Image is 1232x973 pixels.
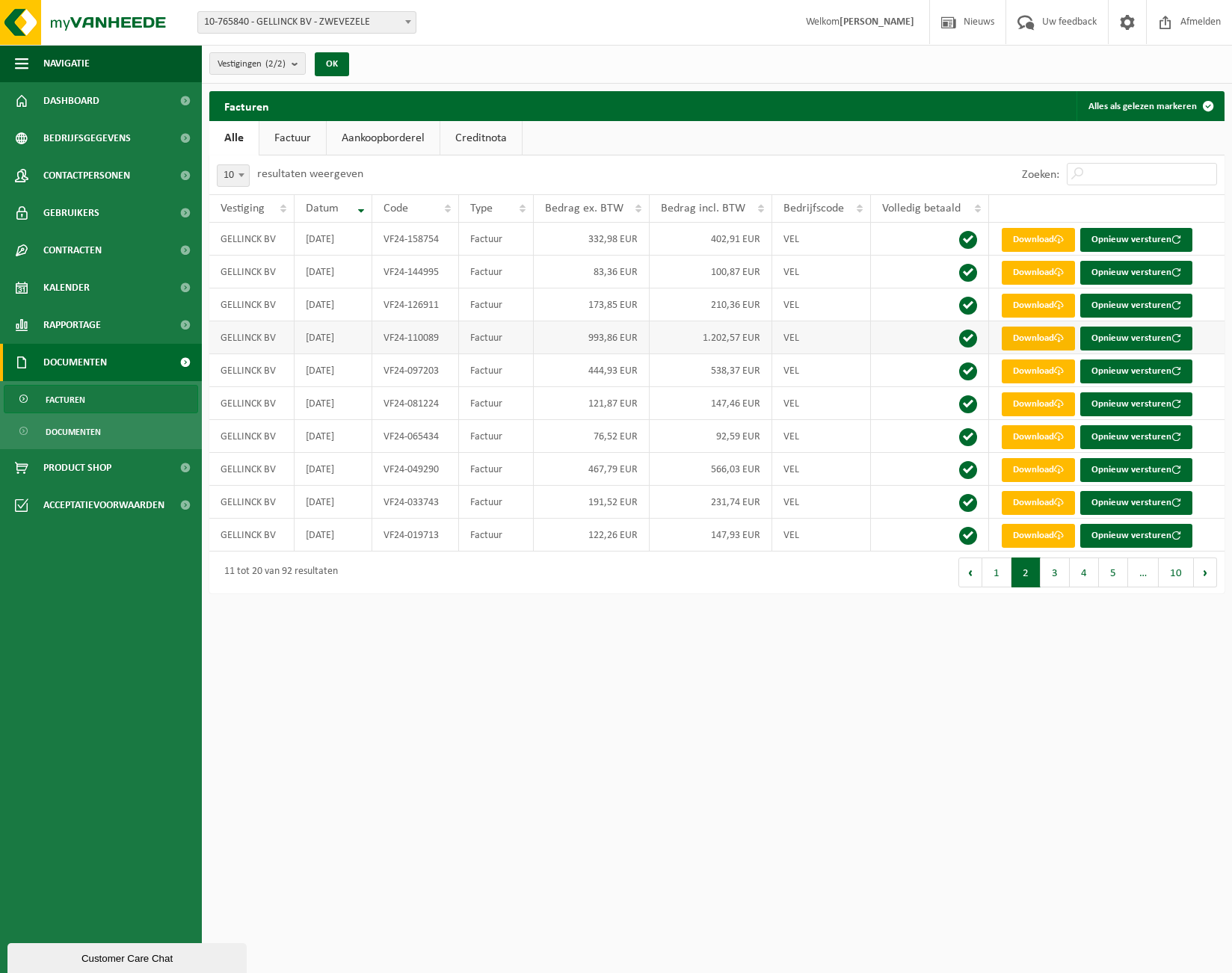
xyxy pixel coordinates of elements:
[1011,557,1041,587] button: 2
[221,203,265,214] span: Vestiging
[534,519,650,552] td: 122,26 EUR
[209,121,259,155] a: Alle
[783,203,844,214] span: Bedrijfscode
[1080,491,1192,515] button: Opnieuw versturen
[772,387,871,420] td: VEL
[1002,491,1075,515] a: Download
[1080,458,1192,482] button: Opnieuw versturen
[209,387,295,420] td: GELLINCK BV
[327,121,440,155] a: Aankoopborderel
[295,420,373,453] td: [DATE]
[650,486,772,519] td: 231,74 EUR
[1002,392,1075,416] a: Download
[295,387,373,420] td: [DATE]
[43,306,101,344] span: Rapportage
[372,256,459,288] td: VF24-144995
[46,386,85,414] span: Facturen
[43,449,111,486] span: Product Shop
[545,203,623,214] span: Bedrag ex. BTW
[295,223,373,256] td: [DATE]
[650,387,772,420] td: 147,46 EUR
[4,417,198,445] a: Documenten
[209,223,295,256] td: GELLINCK BV
[372,486,459,519] td: VF24-033743
[534,453,650,486] td: 467,79 EUR
[772,420,871,453] td: VEL
[1077,91,1223,121] button: Alles als gelezen markeren
[1080,261,1192,285] button: Opnieuw versturen
[772,256,871,288] td: VEL
[650,256,772,288] td: 100,87 EUR
[43,157,130,194] span: Contactpersonen
[650,420,772,453] td: 92,59 EUR
[43,194,99,232] span: Gebruikers
[650,321,772,354] td: 1.202,57 EUR
[1002,261,1075,285] a: Download
[209,486,295,519] td: GELLINCK BV
[209,453,295,486] td: GELLINCK BV
[306,203,339,214] span: Datum
[534,321,650,354] td: 993,86 EUR
[259,121,326,155] a: Factuur
[459,453,533,486] td: Factuur
[372,519,459,552] td: VF24-019713
[534,420,650,453] td: 76,52 EUR
[198,12,416,33] span: 10-765840 - GELLINCK BV - ZWEVEZELE
[209,519,295,552] td: GELLINCK BV
[384,203,408,214] span: Code
[1002,425,1075,449] a: Download
[1159,557,1194,587] button: 10
[534,486,650,519] td: 191,52 EUR
[372,288,459,321] td: VF24-126911
[372,223,459,256] td: VF24-158754
[43,269,90,306] span: Kalender
[1002,359,1075,383] a: Download
[218,53,286,75] span: Vestigingen
[470,203,493,214] span: Type
[1194,557,1217,587] button: Next
[1002,327,1075,350] a: Download
[209,52,306,75] button: Vestigingen(2/2)
[257,168,363,180] label: resultaten weergeven
[650,223,772,256] td: 402,91 EUR
[295,321,373,354] td: [DATE]
[772,486,871,519] td: VEL
[459,486,533,519] td: Factuur
[43,232,102,269] span: Contracten
[1022,169,1059,181] label: Zoeken:
[1041,557,1070,587] button: 3
[372,420,459,453] td: VF24-065434
[372,387,459,420] td: VF24-081224
[650,519,772,552] td: 147,93 EUR
[295,486,373,519] td: [DATE]
[43,45,90,82] span: Navigatie
[772,519,871,552] td: VEL
[534,387,650,420] td: 121,87 EUR
[43,120,131,157] span: Bedrijfsgegevens
[1070,557,1099,587] button: 4
[982,557,1011,587] button: 1
[650,354,772,387] td: 538,37 EUR
[1080,294,1192,318] button: Opnieuw versturen
[772,223,871,256] td: VEL
[459,387,533,420] td: Factuur
[315,52,349,76] button: OK
[7,940,250,973] iframe: chat widget
[209,91,284,120] h2: Facturen
[372,354,459,387] td: VF24-097203
[1002,458,1075,482] a: Download
[1002,524,1075,548] a: Download
[43,82,99,120] span: Dashboard
[534,354,650,387] td: 444,93 EUR
[1002,294,1075,318] a: Download
[459,321,533,354] td: Factuur
[209,354,295,387] td: GELLINCK BV
[295,519,373,552] td: [DATE]
[217,559,338,586] div: 11 tot 20 van 92 resultaten
[265,59,286,69] count: (2/2)
[440,121,522,155] a: Creditnota
[459,288,533,321] td: Factuur
[840,16,914,28] strong: [PERSON_NAME]
[197,11,416,34] span: 10-765840 - GELLINCK BV - ZWEVEZELE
